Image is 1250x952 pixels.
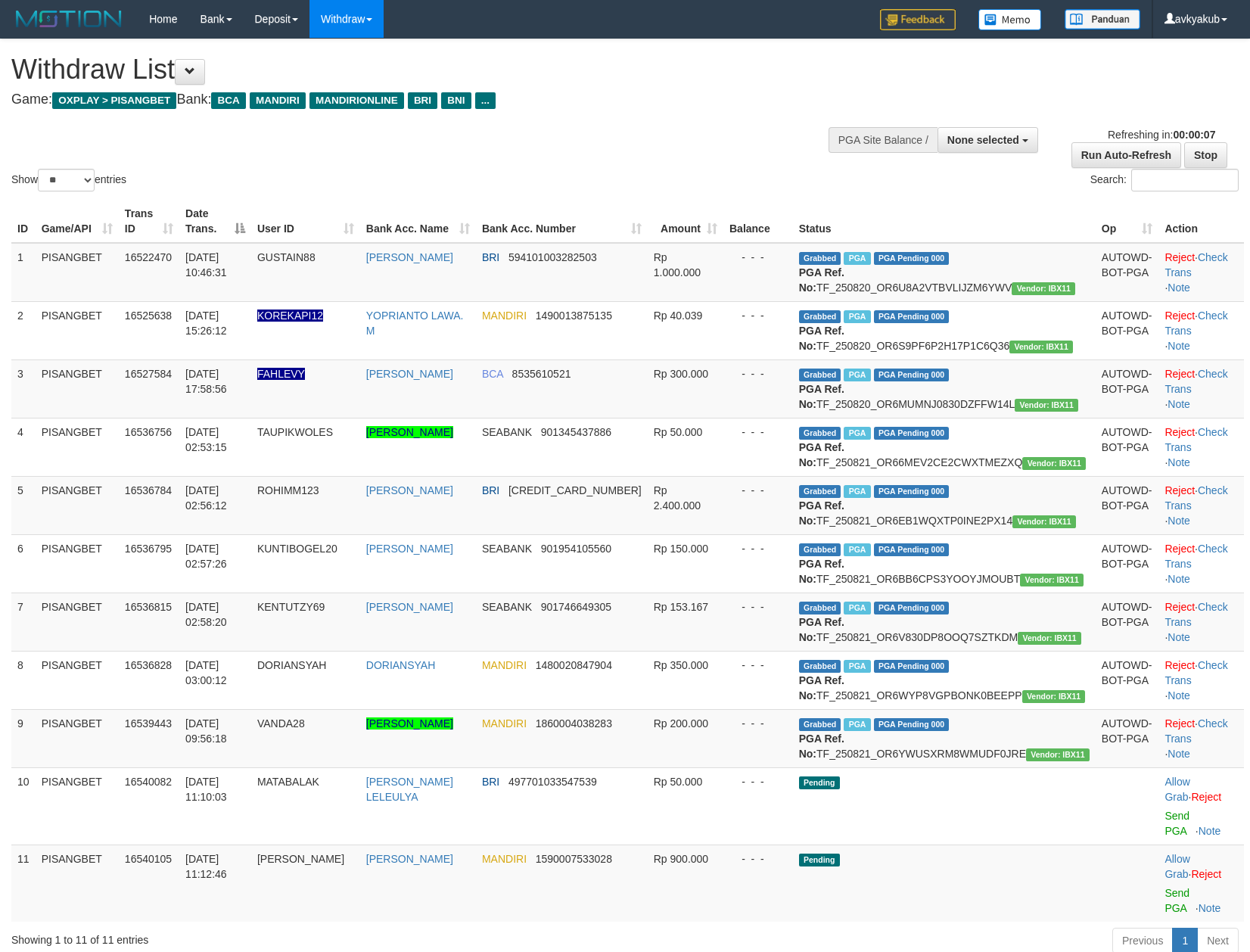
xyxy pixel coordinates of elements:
[360,200,476,243] th: Bank Acc. Name: activate to sort column ascending
[482,484,499,496] span: BRI
[36,593,119,651] td: PISANGBET
[257,484,319,496] span: ROHIMM123
[1164,601,1195,613] a: Reject
[844,543,870,556] span: Marked by avkcintia
[729,851,787,866] div: - - -
[1184,142,1227,168] a: Stop
[654,717,708,730] span: Rp 200.000
[11,476,36,534] td: 5
[874,310,950,323] span: PGA Pending
[309,92,404,109] span: MANDIRIONLINE
[185,543,227,570] span: [DATE] 02:57:26
[185,659,227,686] span: [DATE] 03:00:12
[125,251,172,263] span: 16522470
[1164,717,1227,745] a: Check Trans
[11,301,36,359] td: 2
[729,716,787,731] div: - - -
[11,767,36,845] td: 10
[1199,825,1221,837] a: Note
[11,54,818,85] h1: Withdraw List
[874,718,950,731] span: PGA Pending
[729,250,787,265] div: - - -
[11,200,36,243] th: ID
[366,717,453,730] a: [PERSON_NAME]
[1012,282,1075,295] span: Vendor URL: https://order6.1velocity.biz
[1164,776,1191,803] span: ·
[366,853,453,865] a: [PERSON_NAME]
[799,616,844,643] b: PGA Ref. No:
[366,601,453,613] a: [PERSON_NAME]
[1108,129,1215,141] span: Refreshing in:
[125,368,172,380] span: 16527584
[793,709,1096,767] td: TF_250821_OR6YWUSXRM8WMUDF0JRE
[947,134,1019,146] span: None selected
[793,651,1096,709] td: TF_250821_OR6WYP8VGPBONK0BEEPP
[475,92,496,109] span: ...
[874,427,950,440] span: PGA Pending
[1191,791,1221,803] a: Reject
[441,92,471,109] span: BNI
[1164,426,1195,438] a: Reject
[536,853,612,865] span: Copy 1590007533028 to clipboard
[1158,593,1244,651] td: · ·
[799,543,841,556] span: Grabbed
[257,601,325,613] span: KENTUTZY69
[185,310,227,337] span: [DATE] 15:26:12
[1191,868,1221,880] a: Reject
[654,368,708,380] span: Rp 300.000
[36,709,119,767] td: PISANGBET
[257,543,337,555] span: KUNTIBOGEL20
[1096,593,1159,651] td: AUTOWD-BOT-PGA
[793,418,1096,476] td: TF_250821_OR66MEV2CE2CWXTMEZXQ
[36,243,119,302] td: PISANGBET
[366,484,453,496] a: [PERSON_NAME]
[482,776,499,788] span: BRI
[654,426,703,438] span: Rp 50.000
[1096,476,1159,534] td: AUTOWD-BOT-PGA
[799,485,841,498] span: Grabbed
[1096,243,1159,302] td: AUTOWD-BOT-PGA
[541,426,611,438] span: Copy 901345437886 to clipboard
[654,484,701,512] span: Rp 2.400.000
[1164,543,1227,570] a: Check Trans
[729,658,787,673] div: - - -
[874,485,950,498] span: PGA Pending
[257,717,305,730] span: VANDA28
[1096,534,1159,593] td: AUTOWD-BOT-PGA
[11,92,818,107] h4: Game: Bank:
[874,602,950,614] span: PGA Pending
[185,368,227,395] span: [DATE] 17:58:56
[1158,845,1244,922] td: ·
[729,483,787,498] div: - - -
[36,534,119,593] td: PISANGBET
[257,853,344,865] span: [PERSON_NAME]
[1164,251,1227,278] a: Check Trans
[1158,243,1244,302] td: · ·
[874,252,950,265] span: PGA Pending
[793,301,1096,359] td: TF_250820_OR6S9PF6P2H17P1C6Q36
[799,252,841,265] span: Grabbed
[1164,251,1195,263] a: Reject
[1164,853,1191,880] span: ·
[185,776,227,803] span: [DATE] 11:10:03
[1071,142,1181,168] a: Run Auto-Refresh
[1012,515,1076,528] span: Vendor URL: https://order6.1velocity.biz
[185,853,227,880] span: [DATE] 11:12:46
[1020,574,1084,586] span: Vendor URL: https://order6.1velocity.biz
[1168,515,1190,527] a: Note
[880,9,956,30] img: Feedback.jpg
[38,169,95,191] select: Showentries
[257,368,305,380] span: Nama rekening ada tanda titik/strip, harap diedit
[1164,717,1195,730] a: Reject
[11,709,36,767] td: 9
[508,484,642,496] span: Copy 575801003111503 to clipboard
[541,543,611,555] span: Copy 901954105560 to clipboard
[874,660,950,673] span: PGA Pending
[723,200,793,243] th: Balance
[482,368,503,380] span: BCA
[251,200,360,243] th: User ID: activate to sort column ascending
[119,200,179,243] th: Trans ID: activate to sort column ascending
[1164,776,1189,803] a: Allow Grab
[729,541,787,556] div: - - -
[36,651,119,709] td: PISANGBET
